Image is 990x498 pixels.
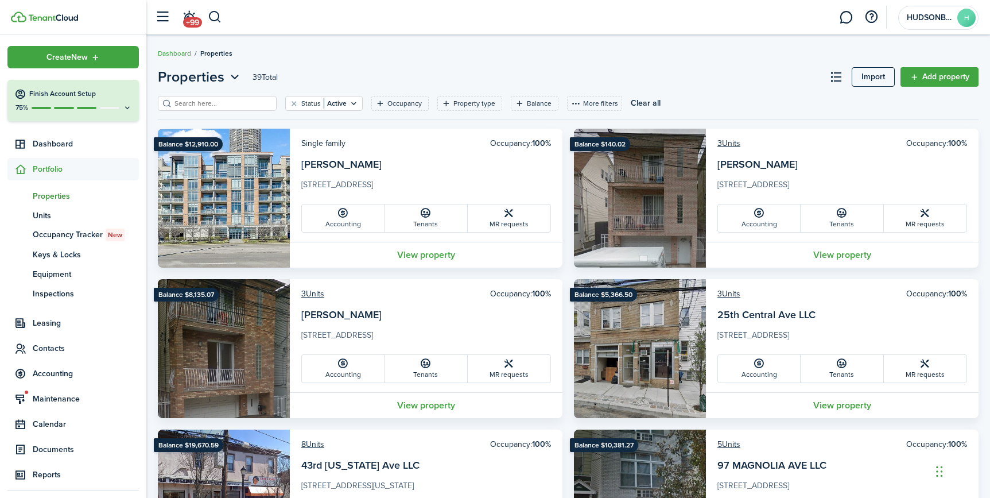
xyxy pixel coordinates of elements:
b: 100% [948,288,967,300]
a: Equipment [7,264,139,284]
input: Search here... [172,98,273,109]
a: Add property [900,67,979,87]
span: Units [33,210,139,222]
a: Accounting [302,355,385,383]
a: Reports [7,464,139,486]
a: Import [852,67,895,87]
filter-tag-value: Active [324,98,347,109]
b: 100% [948,137,967,149]
a: Tenants [801,204,883,232]
a: [PERSON_NAME] [717,157,798,172]
a: 25th Central Ave LLC [717,307,816,322]
ribbon: Balance $8,135.07 [154,288,219,302]
span: Accounting [33,368,139,380]
a: 3Units [717,137,740,149]
card-description: [STREET_ADDRESS] [717,480,967,498]
a: Tenants [801,355,883,383]
card-description: [STREET_ADDRESS] [301,179,551,197]
span: Calendar [33,418,139,430]
img: Property avatar [574,279,706,418]
b: 100% [532,137,551,149]
span: Properties [33,190,139,202]
b: 100% [532,288,551,300]
avatar-text: H [957,9,976,27]
img: Property avatar [574,129,706,268]
ribbon: Balance $19,670.59 [154,438,223,452]
a: Dashboard [158,48,191,59]
portfolio-header-page-nav: Properties [158,67,242,87]
a: [PERSON_NAME] [301,157,382,172]
a: Units [7,206,139,225]
span: Dashboard [33,138,139,150]
card-description: [STREET_ADDRESS] [301,329,551,348]
button: Clear filter [289,99,299,108]
a: MR requests [468,204,550,232]
filter-tag-label: Balance [527,98,552,109]
iframe: Chat Widget [799,374,990,498]
ribbon: Balance $12,910.00 [154,137,223,151]
span: Documents [33,443,139,455]
ribbon: Balance $10,381.27 [570,438,638,452]
a: 8Units [301,438,324,450]
span: Leasing [33,317,139,329]
span: Equipment [33,268,139,280]
button: Open menu [7,46,139,68]
a: 5Units [717,438,740,450]
span: Properties [200,48,232,59]
span: HUDSONBLEAU [907,14,953,22]
img: TenantCloud [11,11,26,22]
span: Occupancy Tracker [33,229,139,241]
header-page-total: 39 Total [253,71,278,83]
a: Messaging [835,3,857,32]
button: Open sidebar [152,6,173,28]
a: View property [290,392,562,418]
a: View property [706,392,979,418]
button: More filters [567,96,622,111]
a: 43rd [US_STATE] Ave LLC [301,458,420,473]
a: View property [706,242,979,268]
button: Search [208,7,222,27]
a: Accounting [718,204,801,232]
span: Keys & Locks [33,249,139,261]
filter-tag: Open filter [371,96,429,111]
card-header-right: Occupancy: [490,137,551,149]
img: Property avatar [158,129,290,268]
card-description: [STREET_ADDRESS][US_STATE] [301,480,551,498]
a: MR requests [884,204,966,232]
span: Portfolio [33,163,139,175]
filter-tag: Open filter [437,96,502,111]
a: Properties [7,186,139,206]
ribbon: Balance $5,366.50 [570,288,637,302]
span: New [108,230,122,240]
a: Accounting [302,204,385,232]
a: Occupancy TrackerNew [7,225,139,245]
a: 3Units [717,288,740,300]
card-header-right: Occupancy: [490,438,551,450]
a: Inspections [7,284,139,303]
filter-tag-label: Property type [453,98,495,109]
filter-tag-label: Occupancy [387,98,422,109]
img: Property avatar [158,279,290,418]
ribbon: Balance $140.02 [570,137,630,151]
h4: Finish Account Setup [29,89,132,99]
card-header-right: Occupancy: [490,288,551,300]
filter-tag: Open filter [285,96,363,111]
span: Create New [46,53,88,61]
card-header-right: Occupancy: [906,288,967,300]
span: +99 [183,17,202,28]
b: 100% [532,438,551,450]
a: MR requests [468,355,550,383]
card-header-left: Single family [301,137,345,149]
span: Maintenance [33,393,139,405]
button: Open menu [158,67,242,87]
span: Contacts [33,342,139,354]
span: Reports [33,469,139,481]
a: Keys & Locks [7,245,139,264]
a: View property [290,242,562,268]
span: Inspections [33,288,139,300]
a: Dashboard [7,133,139,155]
a: Accounting [718,355,801,383]
div: Drag [936,454,943,489]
